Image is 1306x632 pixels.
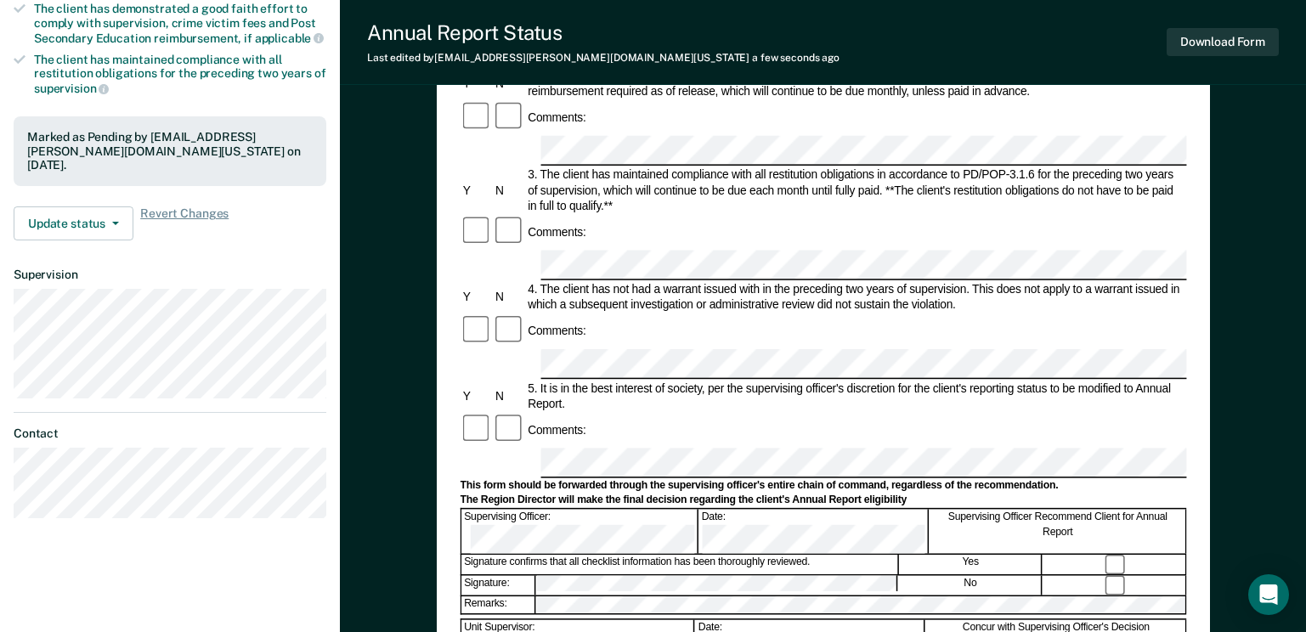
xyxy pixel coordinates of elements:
[525,167,1186,214] div: 3. The client has maintained compliance with all restitution obligations in accordance to PD/POP-...
[899,576,1042,595] div: No
[140,206,229,240] span: Revert Changes
[930,510,1186,553] div: Supervising Officer Recommend Client for Annual Report
[460,494,1186,507] div: The Region Director will make the final decision regarding the client's Annual Report eligibility
[255,31,324,45] span: applicable
[900,555,1043,574] div: Yes
[525,422,588,437] div: Comments:
[367,20,840,45] div: Annual Report Status
[461,555,898,574] div: Signature confirms that all checklist information has been thoroughly reviewed.
[14,426,326,441] dt: Contact
[493,183,525,198] div: N
[34,53,326,96] div: The client has maintained compliance with all restitution obligations for the preceding two years of
[460,290,492,305] div: Y
[460,388,492,403] div: Y
[461,597,536,613] div: Remarks:
[698,510,928,553] div: Date:
[525,323,588,338] div: Comments:
[461,510,698,553] div: Supervising Officer:
[525,224,588,240] div: Comments:
[34,2,326,45] div: The client has demonstrated a good faith effort to comply with supervision, crime victim fees and...
[525,381,1186,412] div: 5. It is in the best interest of society, per the supervising officer's discretion for the client...
[14,206,133,240] button: Update status
[460,183,492,198] div: Y
[14,268,326,282] dt: Supervision
[34,82,109,95] span: supervision
[525,110,588,126] div: Comments:
[27,130,313,172] div: Marked as Pending by [EMAIL_ADDRESS][PERSON_NAME][DOMAIN_NAME][US_STATE] on [DATE].
[493,290,525,305] div: N
[493,388,525,403] div: N
[1248,574,1289,615] div: Open Intercom Messenger
[752,52,840,64] span: a few seconds ago
[1167,28,1279,56] button: Download Form
[461,576,535,595] div: Signature:
[367,52,840,64] div: Last edited by [EMAIL_ADDRESS][PERSON_NAME][DOMAIN_NAME][US_STATE]
[525,282,1186,313] div: 4. The client has not had a warrant issued with in the preceding two years of supervision. This d...
[460,479,1186,493] div: This form should be forwarded through the supervising officer's entire chain of command, regardle...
